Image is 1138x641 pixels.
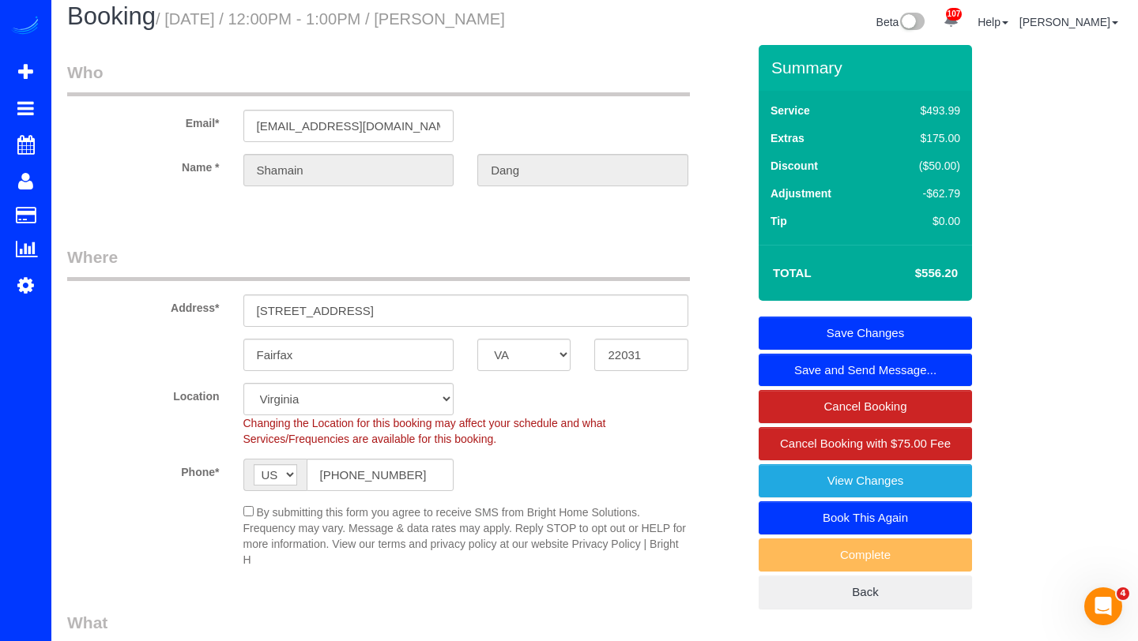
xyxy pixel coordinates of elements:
[886,186,960,201] div: -$62.79
[243,339,454,371] input: City*
[55,294,232,316] label: Address*
[868,267,958,280] h4: $556.20
[55,110,232,131] label: Email*
[1019,16,1118,28] a: [PERSON_NAME]
[307,459,454,491] input: Phone*
[886,103,960,118] div: $493.99
[886,213,960,229] div: $0.00
[780,437,951,450] span: Cancel Booking with $75.00 Fee
[759,354,972,387] a: Save and Send Message...
[243,506,687,566] span: By submitting this form you agree to receive SMS from Bright Home Solutions. Frequency may vary. ...
[759,427,972,460] a: Cancel Booking with $75.00 Fee
[67,2,156,30] span: Booking
[771,130,805,146] label: Extras
[243,154,454,186] input: First Name*
[899,13,925,33] img: New interface
[9,16,41,38] img: Automaid Logo
[771,186,831,201] label: Adjustment
[594,339,688,371] input: Zip Code*
[876,16,925,28] a: Beta
[886,130,960,146] div: $175.00
[156,10,505,28] small: / [DATE] / 12:00PM - 1:00PM / [PERSON_NAME]
[55,459,232,480] label: Phone*
[759,317,972,350] a: Save Changes
[67,61,690,96] legend: Who
[67,246,690,281] legend: Where
[771,103,810,118] label: Service
[771,58,964,77] h3: Summary
[759,575,972,609] a: Back
[55,383,232,404] label: Location
[936,3,967,38] a: 107
[759,390,972,423] a: Cancel Booking
[771,158,818,174] label: Discount
[886,158,960,174] div: ($50.00)
[1117,587,1129,600] span: 4
[243,110,454,142] input: Email*
[477,154,688,186] input: Last Name*
[759,464,972,497] a: View Changes
[773,266,812,279] strong: Total
[1084,587,1122,625] iframe: Intercom live chat
[771,213,787,229] label: Tip
[946,8,963,21] span: 107
[978,16,1008,28] a: Help
[243,417,606,445] span: Changing the Location for this booking may affect your schedule and what Services/Frequencies are...
[759,501,972,534] a: Book This Again
[55,154,232,175] label: Name *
